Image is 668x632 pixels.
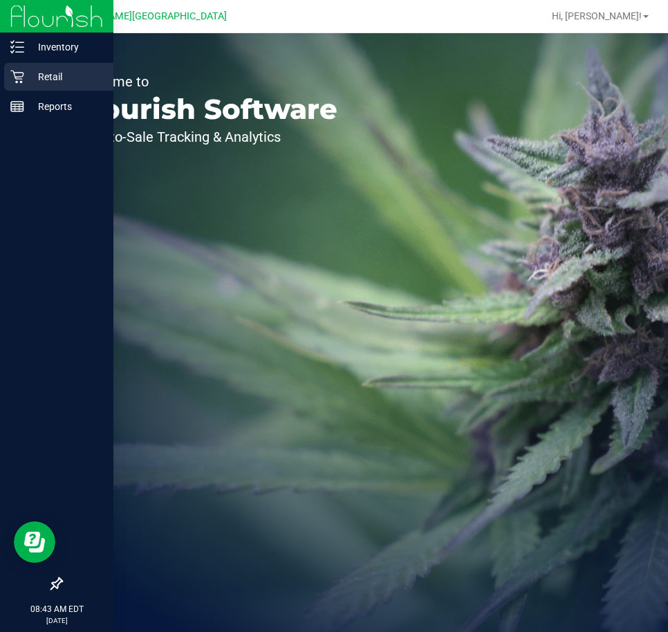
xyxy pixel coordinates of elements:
inline-svg: Retail [10,70,24,84]
span: [PERSON_NAME][GEOGRAPHIC_DATA] [56,10,227,22]
p: 08:43 AM EDT [6,603,107,615]
p: Retail [24,68,107,85]
p: [DATE] [6,615,107,626]
iframe: Resource center [14,521,55,563]
p: Reports [24,98,107,115]
inline-svg: Inventory [10,40,24,54]
p: Seed-to-Sale Tracking & Analytics [75,130,337,144]
p: Flourish Software [75,95,337,123]
p: Welcome to [75,75,337,89]
inline-svg: Reports [10,100,24,113]
p: Inventory [24,39,107,55]
span: Hi, [PERSON_NAME]! [552,10,642,21]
